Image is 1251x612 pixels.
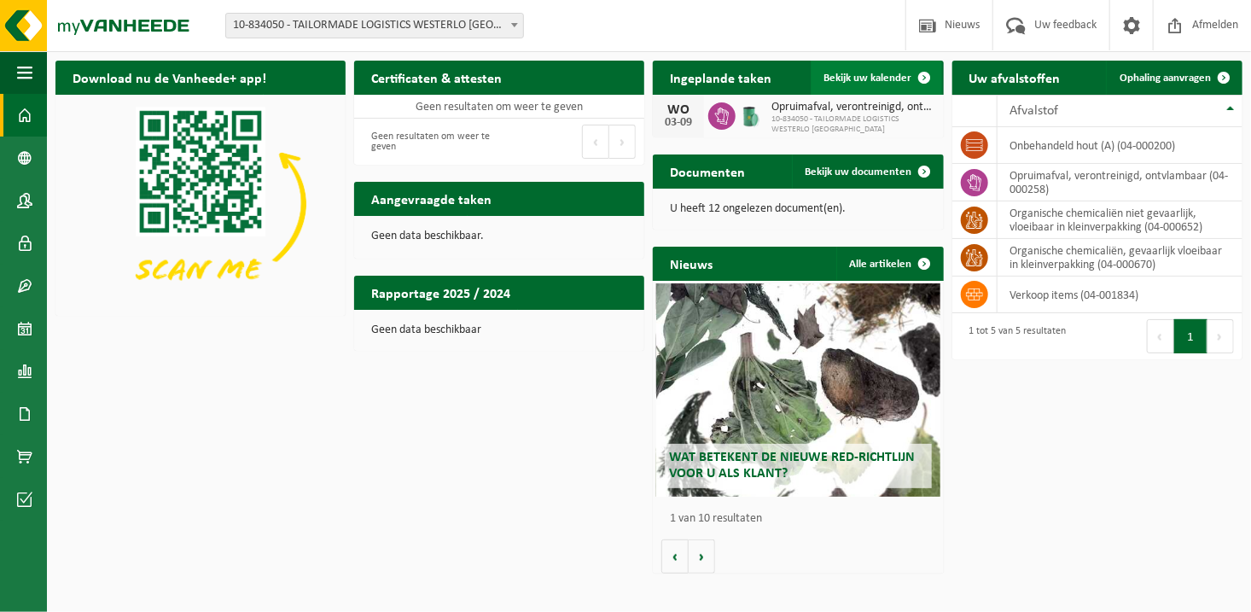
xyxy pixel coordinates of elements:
[998,201,1242,239] td: organische chemicaliën niet gevaarlijk, vloeibaar in kleinverpakking (04-000652)
[669,451,915,481] span: Wat betekent de nieuwe RED-richtlijn voor u als klant?
[55,95,346,312] img: Download de VHEPlus App
[998,277,1242,313] td: verkoop items (04-001834)
[824,73,912,84] span: Bekijk uw kalender
[998,239,1242,277] td: organische chemicaliën, gevaarlijk vloeibaar in kleinverpakking (04-000670)
[806,166,912,178] span: Bekijk uw documenten
[1207,319,1234,353] button: Next
[363,123,491,160] div: Geen resultaten om weer te geven
[371,230,627,242] p: Geen data beschikbaar.
[771,101,934,114] span: Opruimafval, verontreinigd, ontvlambaar
[225,13,524,38] span: 10-834050 - TAILORMADE LOGISTICS WESTERLO NV - WESTERLO
[661,103,695,117] div: WO
[998,164,1242,201] td: opruimafval, verontreinigd, ontvlambaar (04-000258)
[998,127,1242,164] td: onbehandeld hout (A) (04-000200)
[1106,61,1241,95] a: Ophaling aanvragen
[653,61,788,94] h2: Ingeplande taken
[689,539,715,574] button: Volgende
[354,61,519,94] h2: Certificaten & attesten
[771,114,934,135] span: 10-834050 - TAILORMADE LOGISTICS WESTERLO [GEOGRAPHIC_DATA]
[1120,73,1211,84] span: Ophaling aanvragen
[670,513,934,525] p: 1 van 10 resultaten
[1147,319,1174,353] button: Previous
[354,276,527,309] h2: Rapportage 2025 / 2024
[670,203,926,215] p: U heeft 12 ongelezen document(en).
[811,61,942,95] a: Bekijk uw kalender
[354,95,644,119] td: Geen resultaten om weer te geven
[656,283,940,497] a: Wat betekent de nieuwe RED-richtlijn voor u als klant?
[55,61,283,94] h2: Download nu de Vanheede+ app!
[226,14,523,38] span: 10-834050 - TAILORMADE LOGISTICS WESTERLO NV - WESTERLO
[736,100,765,129] img: PB-OT-0200-MET-00-02
[371,324,627,336] p: Geen data beschikbaar
[517,309,643,343] a: Bekijk rapportage
[792,154,942,189] a: Bekijk uw documenten
[661,117,695,129] div: 03-09
[836,247,942,281] a: Alle artikelen
[582,125,609,159] button: Previous
[354,182,509,215] h2: Aangevraagde taken
[961,318,1067,355] div: 1 tot 5 van 5 resultaten
[1174,319,1207,353] button: 1
[653,154,762,188] h2: Documenten
[661,539,689,574] button: Vorige
[653,247,730,280] h2: Nieuws
[609,125,636,159] button: Next
[1010,104,1059,118] span: Afvalstof
[952,61,1078,94] h2: Uw afvalstoffen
